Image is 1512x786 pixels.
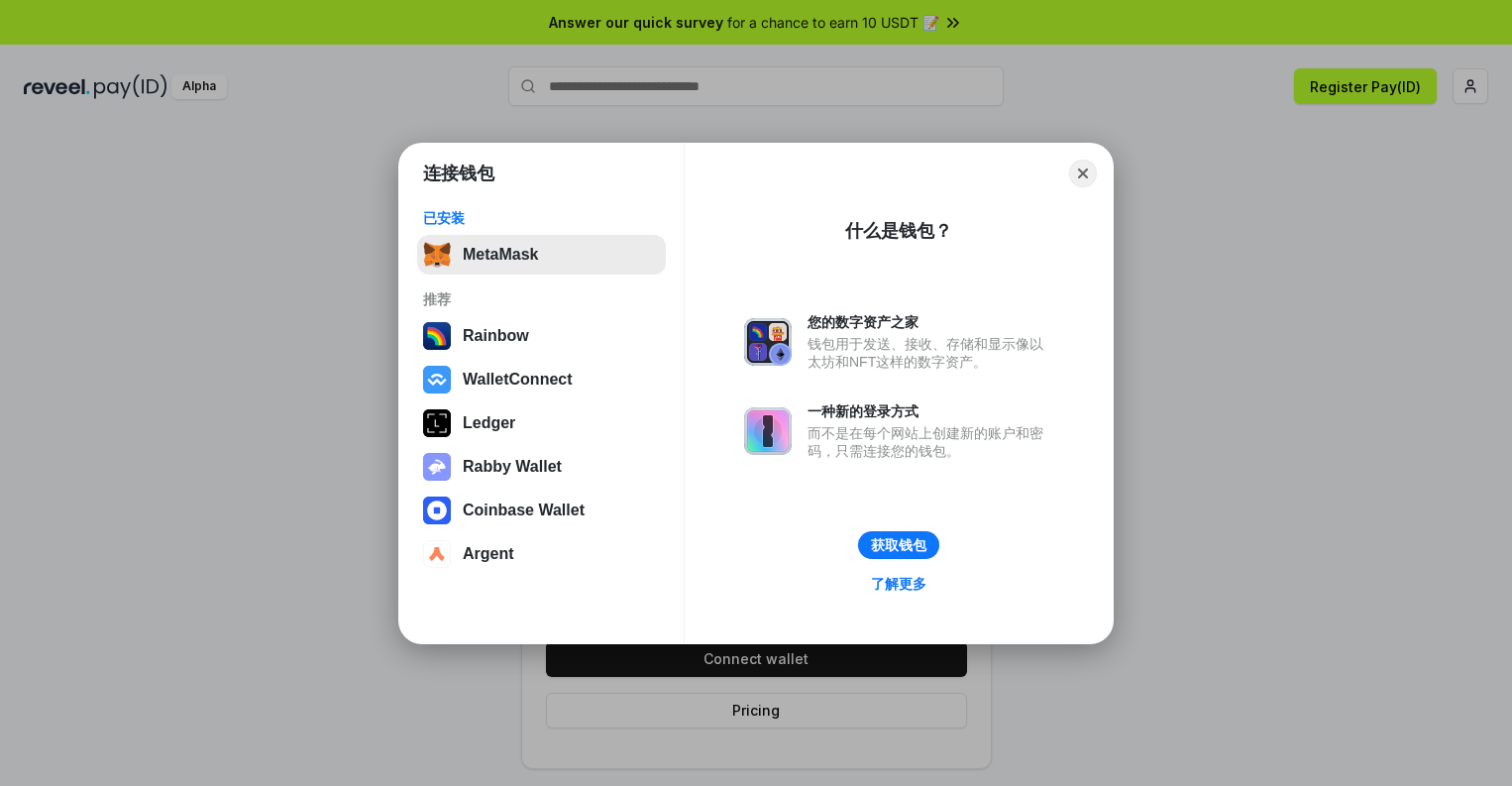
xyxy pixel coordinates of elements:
button: MetaMask [417,235,666,275]
img: svg+xml,%3Csvg%20xmlns%3D%22http%3A%2F%2Fwww.w3.org%2F2000%2Fsvg%22%20fill%3D%22none%22%20viewBox... [423,453,451,481]
img: svg+xml,%3Csvg%20width%3D%2228%22%20height%3D%2228%22%20viewBox%3D%220%200%2028%2028%22%20fill%3D... [423,366,451,393]
div: MetaMask [463,246,538,264]
div: 而不是在每个网站上创建新的账户和密码，只需连接您的钱包。 [808,424,1053,460]
div: 了解更多 [871,575,926,593]
button: Argent [417,534,666,574]
img: svg+xml,%3Csvg%20width%3D%2228%22%20height%3D%2228%22%20viewBox%3D%220%200%2028%2028%22%20fill%3D... [423,497,451,524]
div: Rabby Wallet [463,458,562,476]
img: svg+xml,%3Csvg%20xmlns%3D%22http%3A%2F%2Fwww.w3.org%2F2000%2Fsvg%22%20fill%3D%22none%22%20viewBox... [744,318,792,366]
div: Argent [463,545,514,563]
button: Ledger [417,403,666,443]
div: 一种新的登录方式 [808,402,1053,420]
img: svg+xml,%3Csvg%20width%3D%22120%22%20height%3D%22120%22%20viewBox%3D%220%200%20120%20120%22%20fil... [423,322,451,350]
div: WalletConnect [463,371,573,389]
button: Rabby Wallet [417,447,666,487]
img: svg+xml,%3Csvg%20xmlns%3D%22http%3A%2F%2Fwww.w3.org%2F2000%2Fsvg%22%20fill%3D%22none%22%20viewBox... [744,407,792,455]
div: 钱包用于发送、接收、存储和显示像以太坊和NFT这样的数字资产。 [808,335,1053,371]
button: Rainbow [417,316,666,356]
div: 您的数字资产之家 [808,313,1053,331]
button: 获取钱包 [858,531,939,559]
h1: 连接钱包 [423,162,494,185]
div: 什么是钱包？ [845,219,952,243]
button: Close [1069,160,1097,187]
a: 了解更多 [859,571,938,597]
div: 获取钱包 [871,536,926,554]
div: 推荐 [423,290,660,308]
div: Coinbase Wallet [463,502,585,519]
img: svg+xml,%3Csvg%20fill%3D%22none%22%20height%3D%2233%22%20viewBox%3D%220%200%2035%2033%22%20width%... [423,241,451,269]
button: Coinbase Wallet [417,491,666,530]
div: 已安装 [423,209,660,227]
div: Ledger [463,414,515,432]
div: Rainbow [463,327,529,345]
img: svg+xml,%3Csvg%20xmlns%3D%22http%3A%2F%2Fwww.w3.org%2F2000%2Fsvg%22%20width%3D%2228%22%20height%3... [423,409,451,437]
img: svg+xml,%3Csvg%20width%3D%2228%22%20height%3D%2228%22%20viewBox%3D%220%200%2028%2028%22%20fill%3D... [423,540,451,568]
button: WalletConnect [417,360,666,399]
